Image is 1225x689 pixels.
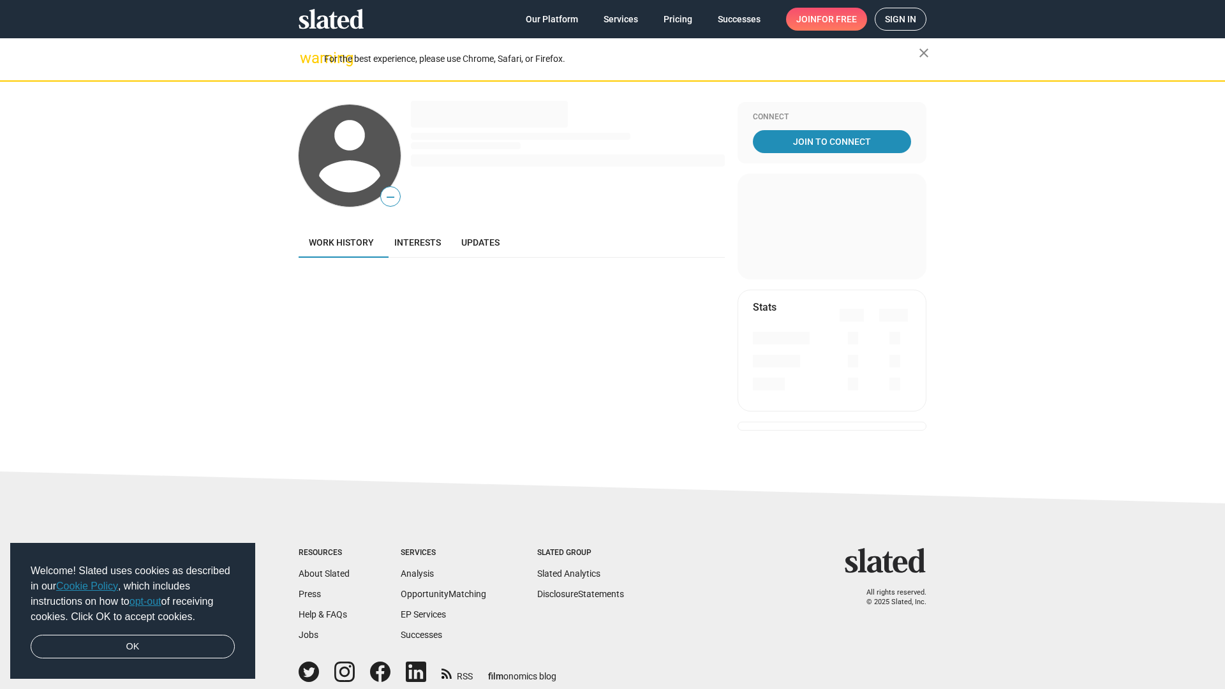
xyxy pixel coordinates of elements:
[10,543,255,679] div: cookieconsent
[604,8,638,31] span: Services
[755,130,909,153] span: Join To Connect
[56,581,118,591] a: Cookie Policy
[753,300,776,314] mat-card-title: Stats
[537,548,624,558] div: Slated Group
[753,130,911,153] a: Join To Connect
[300,50,315,66] mat-icon: warning
[309,237,374,248] span: Work history
[401,630,442,640] a: Successes
[299,548,350,558] div: Resources
[537,589,624,599] a: DisclosureStatements
[299,568,350,579] a: About Slated
[394,237,441,248] span: Interests
[401,548,486,558] div: Services
[885,8,916,30] span: Sign in
[401,589,486,599] a: OpportunityMatching
[401,568,434,579] a: Analysis
[401,609,446,619] a: EP Services
[817,8,857,31] span: for free
[461,237,500,248] span: Updates
[664,8,692,31] span: Pricing
[488,660,556,683] a: filmonomics blog
[130,596,161,607] a: opt-out
[537,568,600,579] a: Slated Analytics
[451,227,510,258] a: Updates
[324,50,919,68] div: For the best experience, please use Chrome, Safari, or Firefox.
[708,8,771,31] a: Successes
[299,589,321,599] a: Press
[31,635,235,659] a: dismiss cookie message
[516,8,588,31] a: Our Platform
[853,588,926,607] p: All rights reserved. © 2025 Slated, Inc.
[796,8,857,31] span: Join
[31,563,235,625] span: Welcome! Slated uses cookies as described in our , which includes instructions on how to of recei...
[381,189,400,205] span: —
[526,8,578,31] span: Our Platform
[875,8,926,31] a: Sign in
[488,671,503,681] span: film
[299,227,384,258] a: Work history
[384,227,451,258] a: Interests
[718,8,761,31] span: Successes
[916,45,932,61] mat-icon: close
[593,8,648,31] a: Services
[786,8,867,31] a: Joinfor free
[299,630,318,640] a: Jobs
[653,8,702,31] a: Pricing
[442,663,473,683] a: RSS
[299,609,347,619] a: Help & FAQs
[753,112,911,122] div: Connect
